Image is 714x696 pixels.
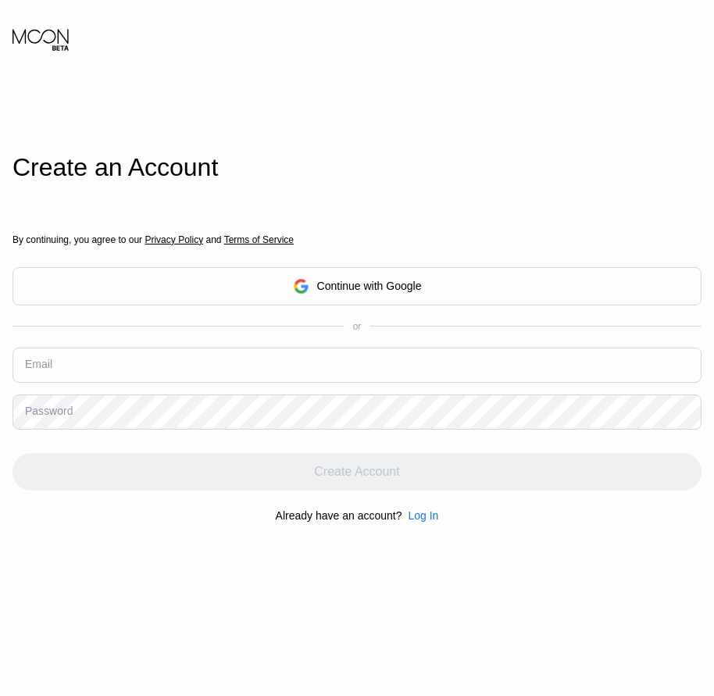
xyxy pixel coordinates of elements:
span: and [203,234,224,245]
div: Already have an account? [276,509,402,522]
div: Log In [408,509,438,522]
div: Log In [402,509,438,522]
div: Email [25,358,52,370]
div: or [353,321,362,332]
div: Create an Account [12,153,702,182]
span: Privacy Policy [145,234,203,245]
div: By continuing, you agree to our [12,234,702,245]
span: Terms of Service [224,234,294,245]
div: Password [25,405,73,417]
div: Continue with Google [317,280,422,292]
div: Continue with Google [12,267,702,305]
